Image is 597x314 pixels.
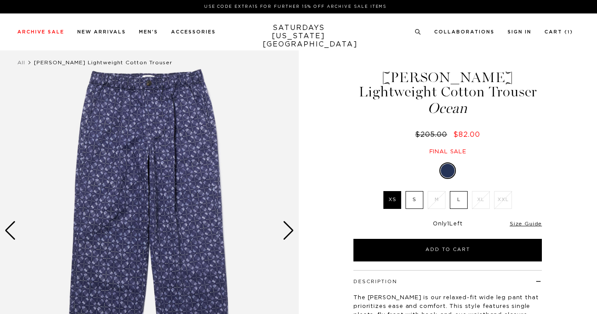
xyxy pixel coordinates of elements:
a: SATURDAYS[US_STATE][GEOGRAPHIC_DATA] [263,24,334,49]
a: New Arrivals [77,30,126,34]
p: Use Code EXTRA15 for Further 15% Off Archive Sale Items [21,3,570,10]
a: Sign In [508,30,531,34]
label: XS [383,191,401,209]
div: Final sale [352,148,543,155]
label: L [450,191,468,209]
span: 1 [447,221,449,227]
button: Description [353,279,397,284]
span: [PERSON_NAME] Lightweight Cotton Trouser [34,60,172,65]
span: $82.00 [453,131,480,138]
a: Archive Sale [17,30,64,34]
small: 1 [567,30,570,34]
a: Men's [139,30,158,34]
a: Collaborations [434,30,495,34]
div: Previous slide [4,221,16,240]
h1: [PERSON_NAME] Lightweight Cotton Trouser [352,70,543,116]
a: All [17,60,25,65]
span: Ocean [352,101,543,116]
div: Only Left [353,221,542,228]
button: Add to Cart [353,239,542,261]
del: $205.00 [415,131,451,138]
a: Size Guide [510,221,542,226]
label: S [406,191,423,209]
a: Cart (1) [544,30,573,34]
a: Accessories [171,30,216,34]
div: Next slide [283,221,294,240]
